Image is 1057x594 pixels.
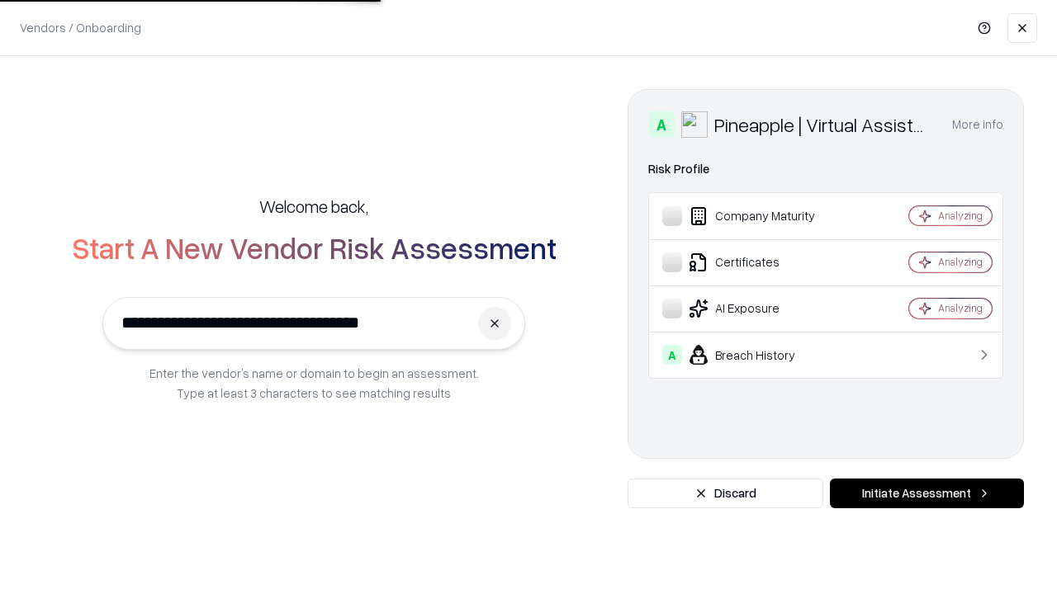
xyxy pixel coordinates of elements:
[938,301,983,315] div: Analyzing
[662,252,860,272] div: Certificates
[662,345,860,365] div: Breach History
[938,209,983,223] div: Analyzing
[20,19,141,36] p: Vendors / Onboarding
[714,111,932,138] div: Pineapple | Virtual Assistant Agency
[149,363,479,403] p: Enter the vendor’s name or domain to begin an assessment. Type at least 3 characters to see match...
[938,255,983,269] div: Analyzing
[648,159,1003,179] div: Risk Profile
[259,195,368,218] h5: Welcome back,
[830,478,1024,508] button: Initiate Assessment
[662,299,860,318] div: AI Exposure
[681,111,708,138] img: Pineapple | Virtual Assistant Agency
[628,478,823,508] button: Discard
[952,110,1003,139] button: More info
[72,231,557,264] h2: Start A New Vendor Risk Assessment
[648,111,675,138] div: A
[662,206,860,226] div: Company Maturity
[662,345,682,365] div: A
